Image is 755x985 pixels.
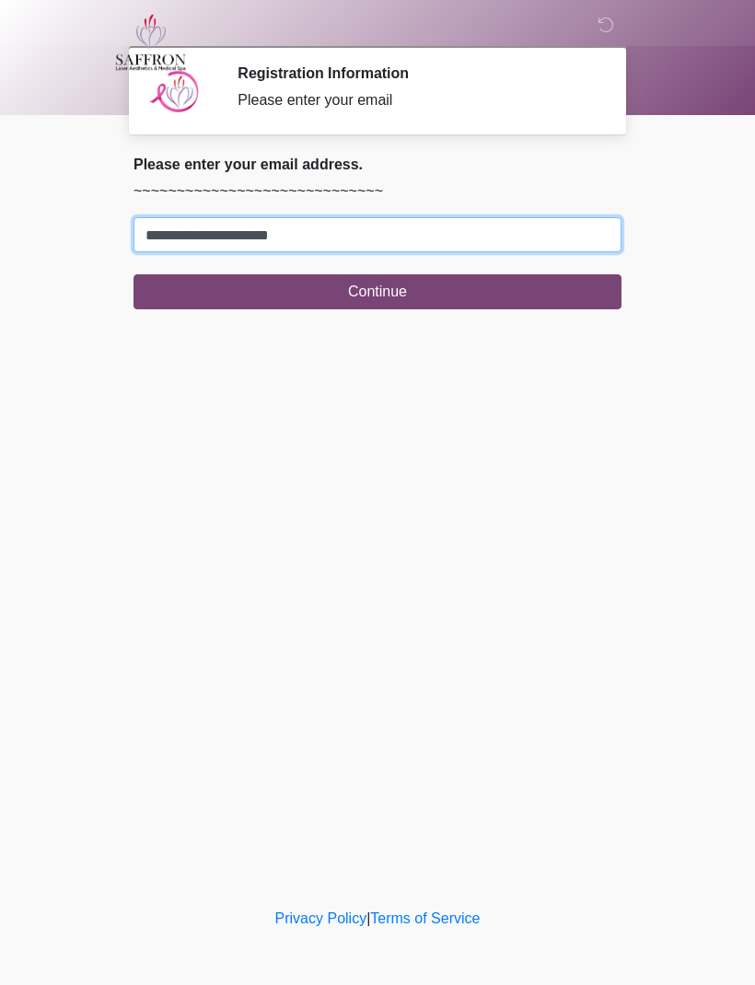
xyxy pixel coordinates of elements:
a: | [366,910,370,926]
img: Agent Avatar [147,64,203,120]
button: Continue [134,274,621,309]
div: Please enter your email [238,89,594,111]
h2: Please enter your email address. [134,156,621,173]
a: Privacy Policy [275,910,367,926]
p: ~~~~~~~~~~~~~~~~~~~~~~~~~~~~~ [134,180,621,203]
img: Saffron Laser Aesthetics and Medical Spa Logo [115,14,187,71]
a: Terms of Service [370,910,480,926]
